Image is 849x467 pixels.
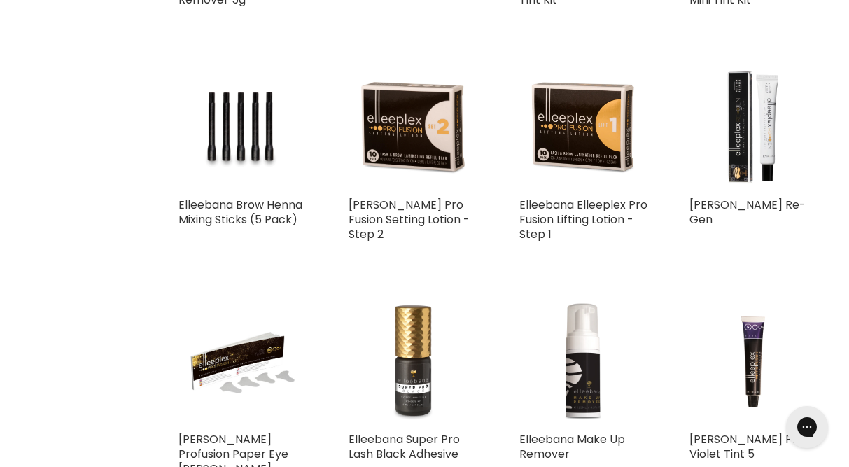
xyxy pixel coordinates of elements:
[178,62,307,190] img: Elleebana Brow Henna Mixing Sticks (5 Pack)
[349,62,477,190] img: Elleebana Elleeplex Pro Fusion Setting Lotion - Step 2
[689,431,804,462] a: [PERSON_NAME] Pro Violet Tint 5
[178,296,307,424] a: Elleebana Elleeplex Profusion Paper Eye Shields
[178,197,302,228] a: Elleebana Brow Henna Mixing Sticks (5 Pack)
[519,296,647,424] img: Elleebana Make Up Remover
[689,197,806,228] a: [PERSON_NAME] Re-Gen
[779,401,835,453] iframe: Gorgias live chat messenger
[519,431,625,462] a: Elleebana Make Up Remover
[689,62,818,190] img: Elleebana Elleeplex Re-Gen
[519,62,647,190] img: Elleebana Elleeplex Pro Fusion Lifting Lotion - Step 1
[349,197,470,242] a: [PERSON_NAME] Pro Fusion Setting Lotion - Step 2
[349,431,460,462] a: Elleebana Super Pro Lash Black Adhesive
[519,197,647,242] a: Elleebana Elleeplex Pro Fusion Lifting Lotion - Step 1
[349,296,477,424] img: Elleebana Super Pro Lash Black Adhesive
[689,296,818,424] a: Elleebana Elleeplex Pro Violet Tint 5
